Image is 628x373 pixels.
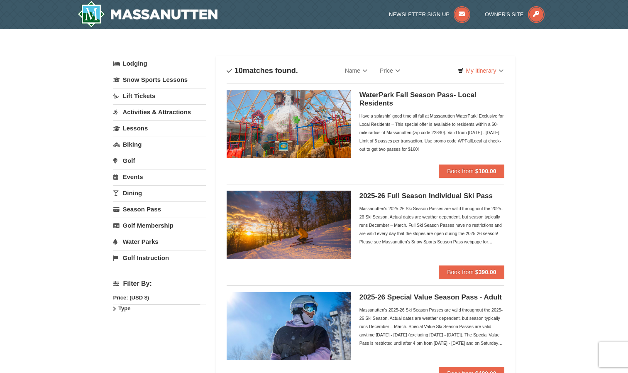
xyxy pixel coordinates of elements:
a: My Itinerary [452,64,508,77]
div: Massanutten's 2025-26 Ski Season Passes are valid throughout the 2025-26 Ski Season. Actual dates... [359,306,505,347]
a: Lessons [113,120,206,136]
span: 10 [235,66,243,75]
a: Price [374,62,406,79]
span: Book from [447,168,474,174]
a: Snow Sports Lessons [113,72,206,87]
a: Activities & Attractions [113,104,206,120]
a: Owner's Site [485,11,545,17]
h5: WaterPark Fall Season Pass- Local Residents [359,91,505,108]
img: 6619937-208-2295c65e.jpg [227,191,351,259]
img: 6619937-198-dda1df27.jpg [227,292,351,360]
h4: Filter By: [113,280,206,287]
a: Biking [113,137,206,152]
span: Newsletter Sign Up [389,11,450,17]
span: Owner's Site [485,11,524,17]
a: Massanutten Resort [78,1,218,27]
a: Lift Tickets [113,88,206,103]
span: Book from [447,269,474,275]
h4: matches found. [227,66,298,75]
button: Book from $390.00 [439,265,504,279]
strong: $390.00 [475,269,496,275]
a: Dining [113,185,206,201]
h5: 2025-26 Special Value Season Pass - Adult [359,293,505,302]
button: Book from $100.00 [439,164,504,178]
a: Season Pass [113,201,206,217]
a: Lodging [113,56,206,71]
img: 6619937-212-8c750e5f.jpg [227,90,351,158]
h5: 2025-26 Full Season Individual Ski Pass [359,192,505,200]
div: Have a splashin' good time all fall at Massanutten WaterPark! Exclusive for Local Residents – Thi... [359,112,505,153]
a: Golf Membership [113,218,206,233]
a: Golf [113,153,206,168]
a: Newsletter Sign Up [389,11,470,17]
a: Events [113,169,206,184]
strong: $100.00 [475,168,496,174]
strong: Type [118,305,130,312]
a: Golf Instruction [113,250,206,265]
a: Water Parks [113,234,206,249]
div: Massanutten's 2025-26 Ski Season Passes are valid throughout the 2025-26 Ski Season. Actual dates... [359,204,505,246]
strong: Price: (USD $) [113,294,149,301]
a: Name [339,62,374,79]
img: Massanutten Resort Logo [78,1,218,27]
